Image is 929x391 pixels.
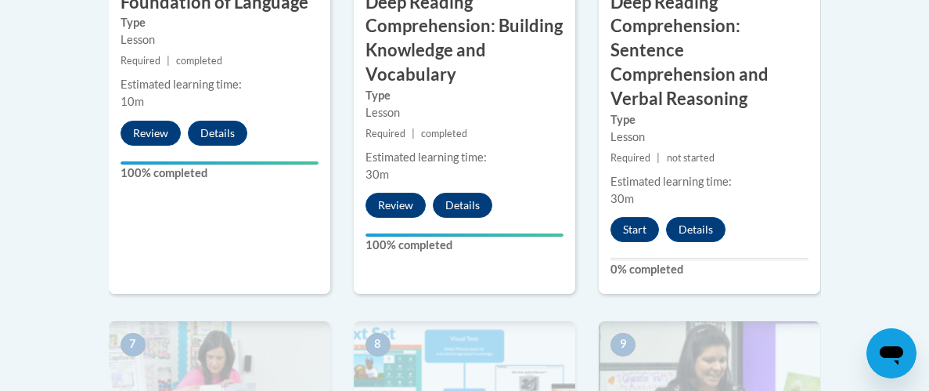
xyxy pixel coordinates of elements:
[412,128,415,139] span: |
[365,234,564,237] div: Your progress
[666,217,726,242] button: Details
[365,333,391,357] span: 8
[610,217,659,242] button: Start
[365,193,426,218] button: Review
[167,55,170,67] span: |
[365,87,564,104] label: Type
[667,152,715,164] span: not started
[610,173,808,190] div: Estimated learning time:
[610,111,808,129] label: Type
[610,261,808,278] label: 0% completed
[176,55,222,67] span: completed
[121,76,319,93] div: Estimated learning time:
[365,104,564,121] div: Lesson
[121,161,319,165] div: Your progress
[610,192,634,205] span: 30m
[121,165,319,182] label: 100% completed
[610,129,808,146] div: Lesson
[433,193,492,218] button: Details
[657,152,660,164] span: |
[188,121,247,146] button: Details
[365,128,405,139] span: Required
[365,168,389,181] span: 30m
[121,55,160,67] span: Required
[121,95,144,108] span: 10m
[421,128,467,139] span: completed
[866,328,916,378] iframe: Button to launch messaging window
[121,121,181,146] button: Review
[610,152,650,164] span: Required
[365,149,564,166] div: Estimated learning time:
[365,237,564,254] label: 100% completed
[121,14,319,31] label: Type
[610,333,636,357] span: 9
[121,333,146,357] span: 7
[121,31,319,49] div: Lesson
